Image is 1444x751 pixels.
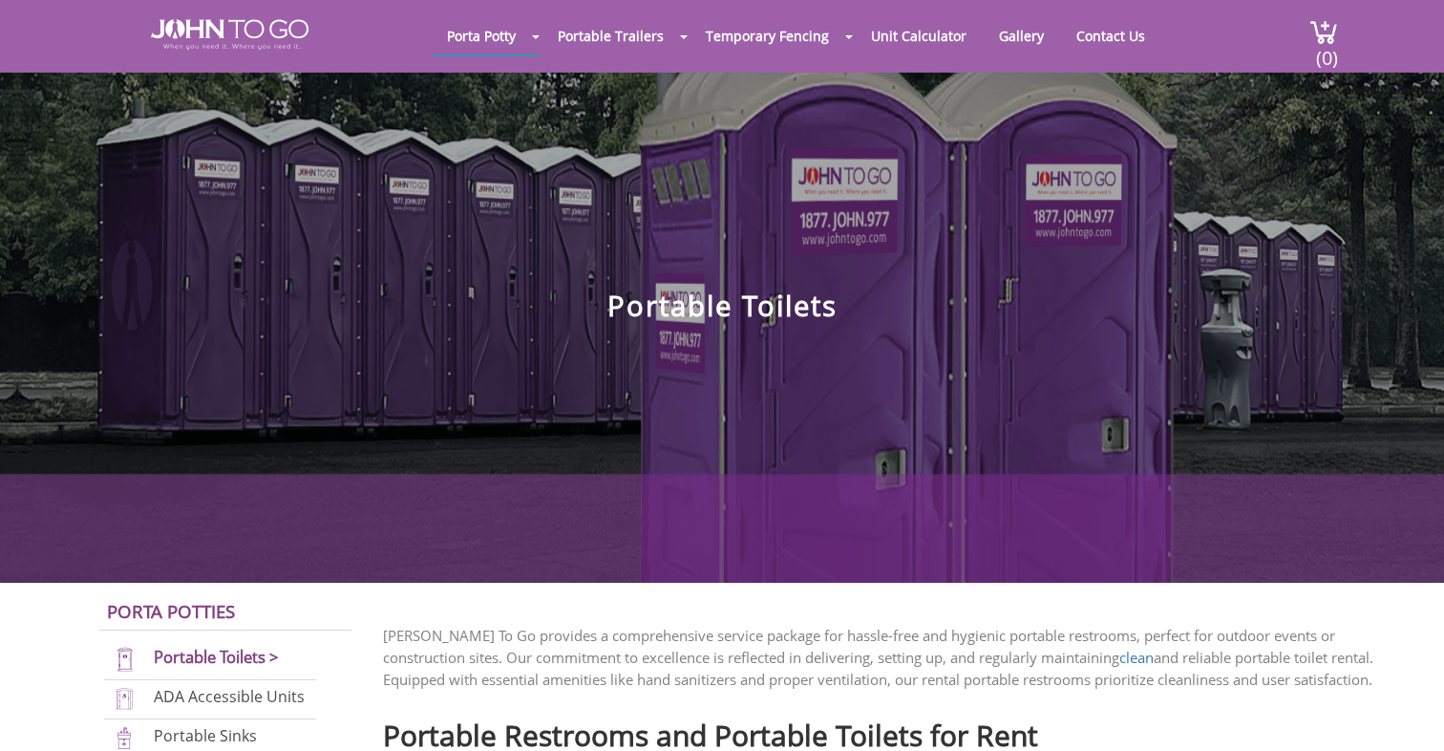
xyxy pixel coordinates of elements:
[383,710,1416,751] h2: Portable Restrooms and Portable Toilets for Rent
[985,17,1058,54] a: Gallery
[383,625,1416,691] p: [PERSON_NAME] To Go provides a comprehensive service package for hassle-free and hygienic portabl...
[1315,30,1338,71] span: (0)
[154,646,279,668] a: Portable Toilets >
[1062,17,1159,54] a: Contact Us
[104,647,145,673] img: portable-toilets-new.png
[154,726,257,747] a: Portable Sinks
[543,17,678,54] a: Portable Trailers
[107,599,235,623] a: Porta Potties
[154,686,305,707] a: ADA Accessible Units
[151,19,308,50] img: JOHN to go
[857,17,981,54] a: Unit Calculator
[433,17,530,54] a: Porta Potty
[104,686,145,712] img: ADA-units-new.png
[1368,675,1444,751] button: Live Chat
[691,17,843,54] a: Temporary Fencing
[1309,19,1338,45] img: cart a
[1119,648,1154,667] a: clean
[104,725,145,751] img: portable-sinks-new.png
